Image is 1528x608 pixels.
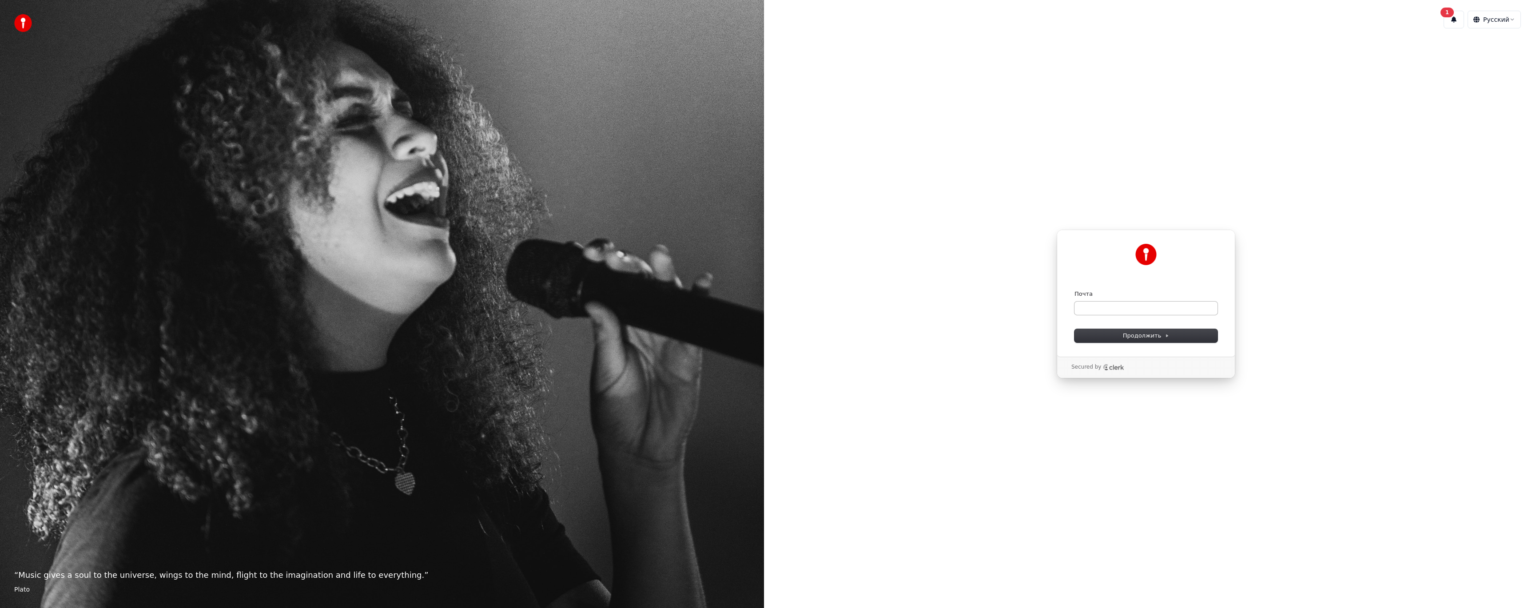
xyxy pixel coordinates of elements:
footer: Plato [14,585,750,594]
button: 1 [1444,11,1464,28]
p: Secured by [1071,364,1101,371]
label: Почта [1074,290,1093,298]
img: Youka [1135,244,1157,265]
p: “ Music gives a soul to the universe, wings to the mind, flight to the imagination and life to ev... [14,569,750,581]
div: 1 [1440,8,1454,17]
img: youka [14,14,32,32]
button: Продолжить [1074,329,1218,342]
a: Clerk logo [1103,364,1124,370]
span: Продолжить [1123,332,1170,340]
